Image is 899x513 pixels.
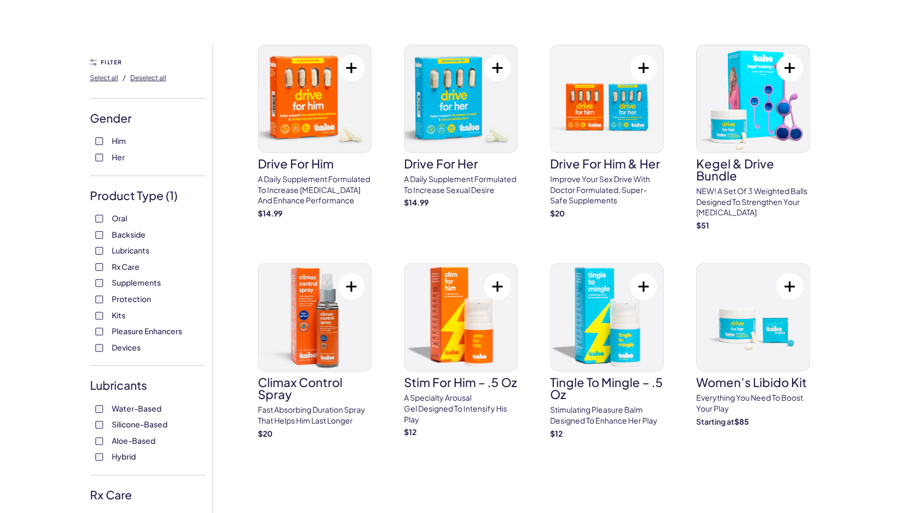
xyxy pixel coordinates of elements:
[95,328,103,335] input: Pleasure Enhancers
[696,186,810,218] p: NEW! A set of 3 weighted balls designed to strengthen your [MEDICAL_DATA]
[130,74,166,82] span: Deselect all
[95,279,103,287] input: Supplements
[95,263,103,271] input: Rx Care
[95,437,103,445] input: Aloe-Based
[404,376,517,388] h3: Stim For Him – .5 oz
[550,263,663,439] a: Tingle To Mingle – .5 ozTingle To Mingle – .5 ozStimulating pleasure balm designed to enhance her...
[95,137,103,145] input: Him
[258,405,371,426] p: Fast absorbing duration spray that helps him last longer
[112,211,127,225] span: Oral
[90,74,118,82] span: Select all
[696,263,810,427] a: Women’s Libido KitWomen’s Libido KitEverything you need to Boost Your PlayStarting at$85
[112,308,125,322] span: Kits
[112,433,155,448] span: Aloe-Based
[95,344,103,352] input: Devices
[90,69,118,86] button: Select all
[696,158,810,182] h3: Kegel & Drive Bundle
[130,69,166,86] button: Deselect all
[112,243,149,257] span: Lubricants
[95,295,103,303] input: Protection
[95,312,103,319] input: Kits
[404,263,517,437] a: Stim For Him – .5 ozStim For Him – .5 ozA specialty arousal gel designed to intensify his play$12
[697,45,809,152] img: Kegel & Drive Bundle
[550,208,565,218] strong: $ 20
[95,154,103,161] input: Her
[734,417,749,426] strong: $ 85
[112,259,140,274] span: Rx Care
[112,227,146,242] span: Backside
[95,453,103,461] input: Hybrid
[696,376,810,388] h3: Women’s Libido Kit
[123,73,126,82] span: /
[404,158,517,170] h3: drive for her
[697,264,809,371] img: Women’s Libido Kit
[405,264,517,371] img: Stim For Him – .5 oz
[258,158,371,170] h3: drive for him
[258,428,273,438] strong: $ 20
[258,208,282,218] strong: $ 14.99
[551,264,663,371] img: Tingle To Mingle – .5 oz
[404,45,517,208] a: drive for herdrive for herA daily supplement formulated to increase sexual desire$14.99
[550,158,663,170] h3: drive for him & her
[696,45,810,231] a: Kegel & Drive BundleKegel & Drive BundleNEW! A set of 3 weighted balls designed to strengthen you...
[95,405,103,413] input: Water-Based
[405,45,517,152] img: drive for her
[258,264,371,371] img: Climax Control Spray
[696,220,709,230] strong: $ 51
[95,421,103,428] input: Silicone-Based
[550,174,663,206] p: Improve your sex drive with doctor formulated, super-safe supplements
[258,376,371,400] h3: Climax Control Spray
[696,417,734,426] span: Starting at
[550,428,563,438] strong: $ 12
[550,376,663,400] h3: Tingle To Mingle – .5 oz
[95,215,103,222] input: Oral
[112,150,125,164] span: Her
[550,405,663,426] p: Stimulating pleasure balm designed to enhance her play
[112,134,126,148] span: Him
[551,45,663,152] img: drive for him & her
[112,324,182,338] span: Pleasure Enhancers
[112,401,161,415] span: Water-Based
[112,292,151,306] span: Protection
[404,427,417,437] strong: $ 12
[404,174,517,195] p: A daily supplement formulated to increase sexual desire
[258,45,371,219] a: drive for himdrive for himA daily supplement formulated to increase [MEDICAL_DATA] and enhance pe...
[404,197,429,207] strong: $ 14.99
[112,449,136,463] span: Hybrid
[258,263,371,439] a: Climax Control SprayClimax Control SprayFast absorbing duration spray that helps him last longer$20
[404,393,517,425] p: A specialty arousal gel designed to intensify his play
[550,45,663,219] a: drive for him & herdrive for him & herImprove your sex drive with doctor formulated, super-safe s...
[112,340,141,354] span: Devices
[95,231,103,239] input: Backside
[95,247,103,255] input: Lubricants
[258,45,371,152] img: drive for him
[696,393,810,414] p: Everything you need to Boost Your Play
[258,174,371,206] p: A daily supplement formulated to increase [MEDICAL_DATA] and enhance performance
[112,275,161,289] span: Supplements
[112,417,167,431] span: Silicone-Based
